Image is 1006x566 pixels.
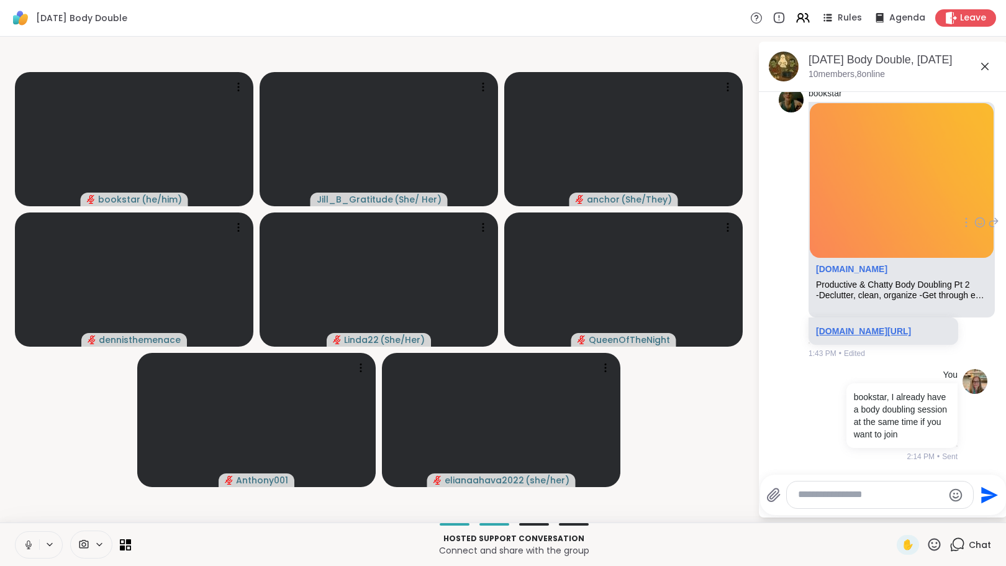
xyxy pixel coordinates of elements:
[138,533,889,544] p: Hosted support conversation
[838,12,862,24] span: Rules
[809,68,885,81] p: 10 members, 8 online
[816,280,987,290] div: Productive & Chatty Body Doubling Pt 2
[963,369,987,394] img: https://sharewell-space-live.sfo3.digitaloceanspaces.com/user-generated/2564abe4-c444-4046-864b-7...
[902,537,914,552] span: ✋
[948,488,963,503] button: Emoji picker
[844,348,865,359] span: Edited
[974,481,1002,509] button: Send
[142,193,182,206] span: ( he/him )
[769,52,799,81] img: Sunday Body Double, Oct 12
[809,348,836,359] span: 1:43 PM
[445,474,524,486] span: elianaahava2022
[810,103,994,258] img: Productive & Chatty Body Doubling Pt 2
[394,193,442,206] span: ( She/ Her )
[809,52,997,68] div: [DATE] Body Double, [DATE]
[99,334,181,346] span: dennisthemenace
[236,474,288,486] span: Anthony001
[798,488,943,501] textarea: Type your message
[587,193,620,206] span: anchor
[87,195,96,204] span: audio-muted
[589,334,670,346] span: QueenOfTheNight
[816,326,911,336] a: [DOMAIN_NAME][URL]
[225,476,233,485] span: audio-muted
[969,539,991,551] span: Chat
[10,7,31,29] img: ShareWell Logomark
[779,88,804,112] img: https://sharewell-space-live.sfo3.digitaloceanspaces.com/user-generated/535310fa-e9f2-4698-8a7d-4...
[317,193,393,206] span: Jill_B_Gratitude
[937,451,940,462] span: •
[36,12,127,24] span: [DATE] Body Double
[576,195,584,204] span: audio-muted
[138,544,889,557] p: Connect and share with the group
[809,88,842,100] a: bookstar
[344,334,379,346] span: Linda22
[621,193,672,206] span: ( She/They )
[578,335,586,344] span: audio-muted
[854,391,950,440] p: bookstar, I already have a body doubling session at the same time if you want to join
[942,451,958,462] span: Sent
[525,474,569,486] span: ( she/her )
[839,348,841,359] span: •
[380,334,425,346] span: ( She/Her )
[960,12,986,24] span: Leave
[943,369,958,381] h4: You
[889,12,925,24] span: Agenda
[433,476,442,485] span: audio-muted
[88,335,96,344] span: audio-muted
[816,290,987,301] div: -Declutter, clean, organize -Get through emails, messages, and any other administrative activity....
[907,451,935,462] span: 2:14 PM
[816,264,887,274] a: Attachment
[333,335,342,344] span: audio-muted
[98,193,140,206] span: bookstar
